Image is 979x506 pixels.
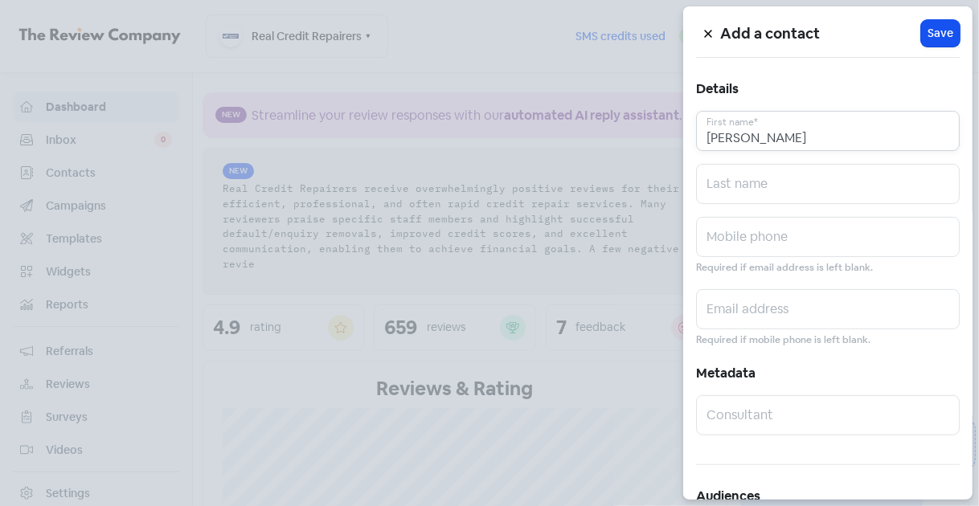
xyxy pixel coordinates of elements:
[720,22,921,46] h5: Add a contact
[696,333,870,348] small: Required if mobile phone is left blank.
[696,217,960,257] input: Mobile phone
[921,20,960,47] button: Save
[696,361,960,386] h5: Metadata
[696,260,873,275] small: Required if email address is left blank.
[696,164,960,204] input: Last name
[928,25,953,42] span: Save
[696,77,960,101] h5: Details
[696,289,960,329] input: Email address
[696,395,960,435] input: Consultant
[696,111,960,151] input: First name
